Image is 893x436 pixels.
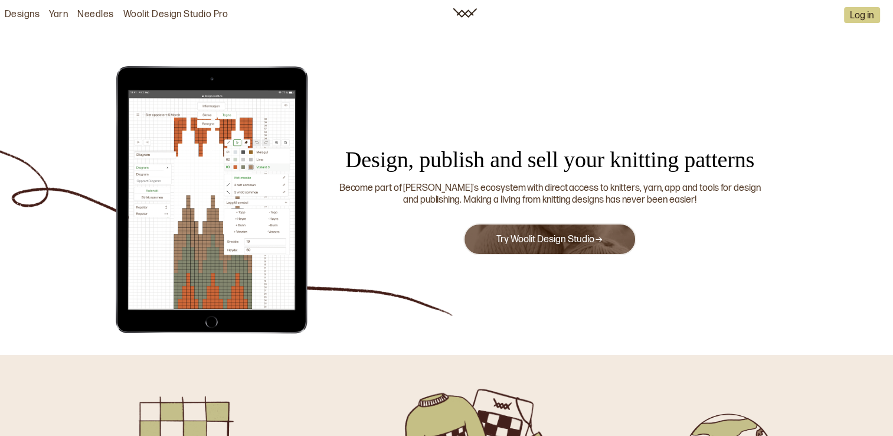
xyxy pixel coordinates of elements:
button: Try Woolit Design Studio [463,223,636,255]
div: Design, publish and sell your knitting patterns [321,145,778,174]
img: Woolit ikon [453,8,477,18]
div: Become part of [PERSON_NAME]'s ecosystem with direct access to knitters, yarn, app and tools for ... [336,183,764,207]
a: Woolit Design Studio Pro [123,9,228,21]
button: Log in [844,7,880,23]
a: Needles [77,9,113,21]
a: Designs [5,9,40,21]
a: Yarn [49,9,68,21]
img: Illustrasjon av Woolit Design Studio Pro [109,64,315,336]
a: Try Woolit Design Studio [496,234,603,245]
